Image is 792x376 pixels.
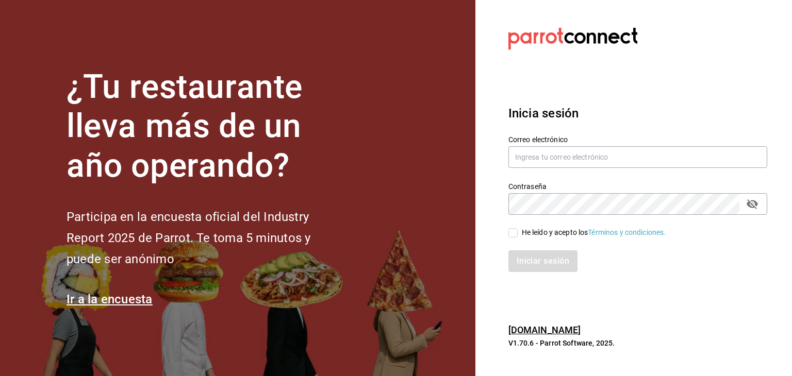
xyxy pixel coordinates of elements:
h2: Participa en la encuesta oficial del Industry Report 2025 de Parrot. Te toma 5 minutos y puede se... [67,207,345,269]
a: Términos y condiciones. [588,228,666,236]
div: He leído y acepto los [522,227,666,238]
p: V1.70.6 - Parrot Software, 2025. [508,338,767,348]
label: Correo electrónico [508,135,767,143]
button: passwordField [744,195,761,213]
h1: ¿Tu restaurante lleva más de un año operando? [67,67,345,186]
a: Ir a la encuesta [67,292,153,306]
label: Contraseña [508,182,767,190]
input: Ingresa tu correo electrónico [508,146,767,168]
h3: Inicia sesión [508,104,767,123]
a: [DOMAIN_NAME] [508,324,581,335]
